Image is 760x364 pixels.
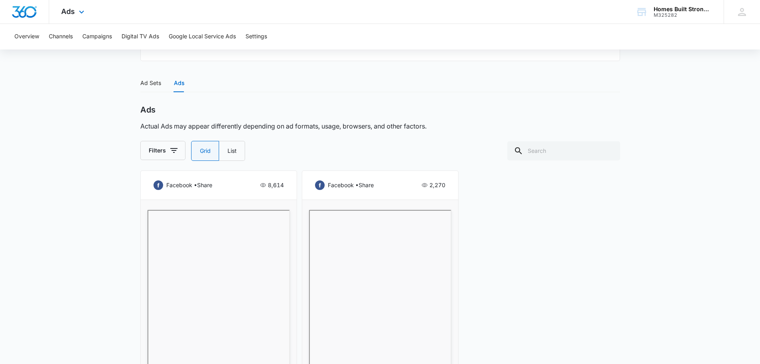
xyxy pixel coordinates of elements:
[315,180,325,190] img: facebook
[268,181,284,190] p: 8,614
[140,141,186,160] button: Filters
[245,24,267,49] button: Settings
[654,12,712,18] div: account id
[507,141,620,160] input: Search
[654,6,712,12] div: account name
[166,181,212,190] p: facebook • share
[174,79,184,87] div: Ads
[140,79,161,87] div: Ad Sets
[154,180,163,190] img: facebook
[14,24,39,49] button: Overview
[140,105,156,115] h2: Ads
[140,121,427,131] p: Actual Ads may appear differently depending on ad formats, usage, browsers, and other factors.
[49,24,73,49] button: Channels
[122,24,159,49] button: Digital TV Ads
[169,24,236,49] button: Google Local Service Ads
[61,7,75,16] span: Ads
[219,141,245,161] label: List
[191,141,219,161] label: Grid
[328,181,374,190] p: facebook • share
[82,24,112,49] button: Campaigns
[429,181,445,190] p: 2,270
